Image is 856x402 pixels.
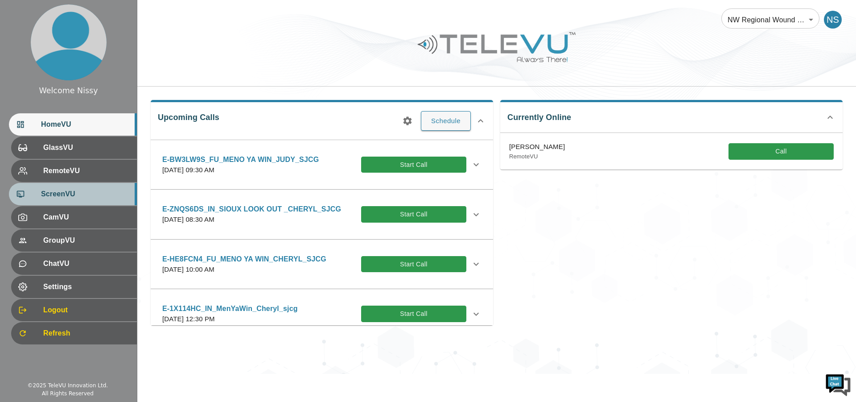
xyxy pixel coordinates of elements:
[11,137,137,159] div: GlassVU
[162,204,341,215] p: E-ZNQS6DS_IN_SIOUX LOOK OUT _CHERYL_SJCG
[11,206,137,228] div: CamVU
[155,298,489,330] div: E-1X114HC_IN_MenYaWin_Cheryl_sjcg[DATE] 12:30 PMStart Call
[416,29,577,66] img: Logo
[361,256,466,273] button: Start Call
[825,371,852,398] img: Chat Widget
[43,328,130,339] span: Refresh
[9,183,137,205] div: ScreenVU
[43,282,130,292] span: Settings
[4,244,170,275] textarea: Type your message and hit 'Enter'
[162,314,298,324] p: [DATE] 12:30 PM
[43,235,130,246] span: GroupVU
[43,166,130,176] span: RemoteVU
[11,299,137,321] div: Logout
[509,142,565,152] p: [PERSON_NAME]
[162,154,319,165] p: E-BW3LW9S_FU_MENO YA WIN_JUDY_SJCG
[43,142,130,153] span: GlassVU
[162,165,319,175] p: [DATE] 09:30 AM
[421,111,471,131] button: Schedule
[43,212,130,223] span: CamVU
[361,157,466,173] button: Start Call
[41,189,130,199] span: ScreenVU
[509,152,565,161] p: RemoteVU
[11,253,137,275] div: ChatVU
[27,381,108,390] div: © 2025 TeleVU Innovation Ltd.
[9,113,137,136] div: HomeVU
[43,305,130,315] span: Logout
[31,4,107,80] img: profile.png
[155,149,489,181] div: E-BW3LW9S_FU_MENO YA WIN_JUDY_SJCG[DATE] 09:30 AMStart Call
[52,112,123,203] span: We're online!
[361,206,466,223] button: Start Call
[361,306,466,322] button: Start Call
[11,160,137,182] div: RemoteVU
[162,303,298,314] p: E-1X114HC_IN_MenYaWin_Cheryl_sjcg
[42,390,94,398] div: All Rights Reserved
[11,276,137,298] div: Settings
[46,47,150,58] div: Chat with us now
[11,229,137,252] div: GroupVU
[155,249,489,280] div: E-HE8FCN4_FU_MENO YA WIN_CHERYL_SJCG[DATE] 10:00 AMStart Call
[146,4,168,26] div: Minimize live chat window
[728,143,834,160] button: Call
[162,215,341,225] p: [DATE] 08:30 AM
[824,11,842,29] div: NS
[39,85,98,96] div: Welcome Nissy
[11,322,137,344] div: Refresh
[162,254,326,265] p: E-HE8FCN4_FU_MENO YA WIN_CHERYL_SJCG
[155,199,489,230] div: E-ZNQS6DS_IN_SIOUX LOOK OUT _CHERYL_SJCG[DATE] 08:30 AMStart Call
[43,258,130,269] span: ChatVU
[41,119,130,130] span: HomeVU
[15,41,37,64] img: d_736959983_company_1615157101543_736959983
[162,265,326,275] p: [DATE] 10:00 AM
[721,7,819,32] div: NW Regional Wound Care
